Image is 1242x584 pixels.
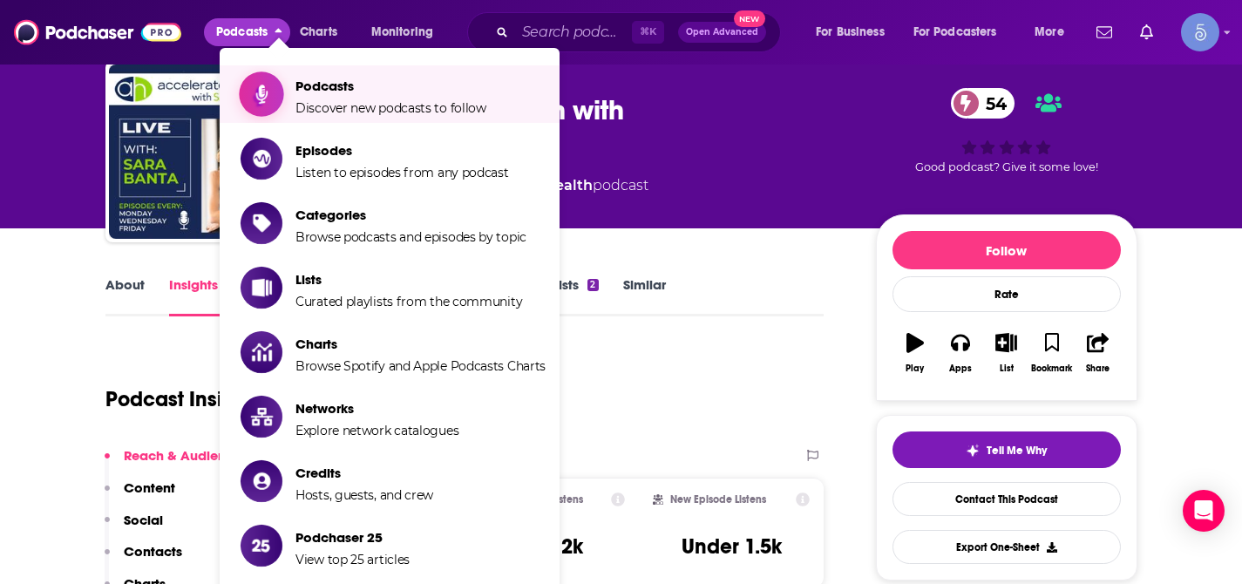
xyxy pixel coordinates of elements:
[105,479,175,512] button: Content
[300,20,337,44] span: Charts
[670,493,766,506] h2: New Episode Listens
[105,447,241,479] button: Reach & Audience
[968,88,1015,119] span: 54
[1000,363,1014,374] div: List
[1031,363,1072,374] div: Bookmark
[902,18,1022,46] button: open menu
[816,20,885,44] span: For Business
[124,512,163,528] p: Social
[295,271,522,288] span: Lists
[1181,13,1219,51] span: Logged in as Spiral5-G1
[515,18,632,46] input: Search podcasts, credits, & more...
[1133,17,1160,47] a: Show notifications dropdown
[484,12,797,52] div: Search podcasts, credits, & more...
[295,336,546,352] span: Charts
[295,358,546,374] span: Browse Spotify and Apple Podcasts Charts
[105,543,182,575] button: Contacts
[1181,13,1219,51] button: Show profile menu
[1183,490,1225,532] div: Open Intercom Messenger
[1022,18,1086,46] button: open menu
[1089,17,1119,47] a: Show notifications dropdown
[216,20,268,44] span: Podcasts
[678,22,766,43] button: Open AdvancedNew
[169,276,255,316] a: InsightsPodchaser Pro
[951,88,1015,119] a: 54
[371,20,433,44] span: Monitoring
[1181,13,1219,51] img: User Profile
[124,447,241,464] p: Reach & Audience
[105,276,145,316] a: About
[892,231,1121,269] button: Follow
[892,482,1121,516] a: Contact This Podcast
[915,160,1098,173] span: Good podcast? Give it some love!
[295,529,410,546] span: Podchaser 25
[892,530,1121,564] button: Export One-Sheet
[295,229,526,245] span: Browse podcasts and episodes by topic
[204,18,290,46] button: close menu
[892,276,1121,312] div: Rate
[966,444,980,458] img: tell me why sparkle
[892,431,1121,468] button: tell me why sparkleTell Me Why
[1035,20,1064,44] span: More
[623,276,666,316] a: Similar
[295,294,522,309] span: Curated playlists from the community
[295,78,486,94] span: Podcasts
[124,479,175,496] p: Content
[105,386,263,412] h1: Podcast Insights
[913,20,997,44] span: For Podcasters
[295,207,526,223] span: Categories
[124,543,182,560] p: Contacts
[1086,363,1110,374] div: Share
[295,142,509,159] span: Episodes
[14,16,181,49] img: Podchaser - Follow, Share and Rate Podcasts
[105,512,163,544] button: Social
[359,18,456,46] button: open menu
[632,21,664,44] span: ⌘ K
[949,363,972,374] div: Apps
[295,423,458,438] span: Explore network catalogues
[295,487,433,503] span: Hosts, guests, and crew
[109,65,283,239] img: Accelerated Health with Sara Banta
[804,18,906,46] button: open menu
[295,465,433,481] span: Credits
[295,165,509,180] span: Listen to episodes from any podcast
[288,18,348,46] a: Charts
[686,28,758,37] span: Open Advanced
[906,363,924,374] div: Play
[876,77,1137,185] div: 54Good podcast? Give it some love!
[892,322,938,384] button: Play
[295,100,486,116] span: Discover new podcasts to follow
[295,552,410,567] span: View top 25 articles
[682,533,782,560] h3: Under 1.5k
[1029,322,1075,384] button: Bookmark
[734,10,765,27] span: New
[295,400,458,417] span: Networks
[1075,322,1120,384] button: Share
[938,322,983,384] button: Apps
[987,444,1047,458] span: Tell Me Why
[983,322,1028,384] button: List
